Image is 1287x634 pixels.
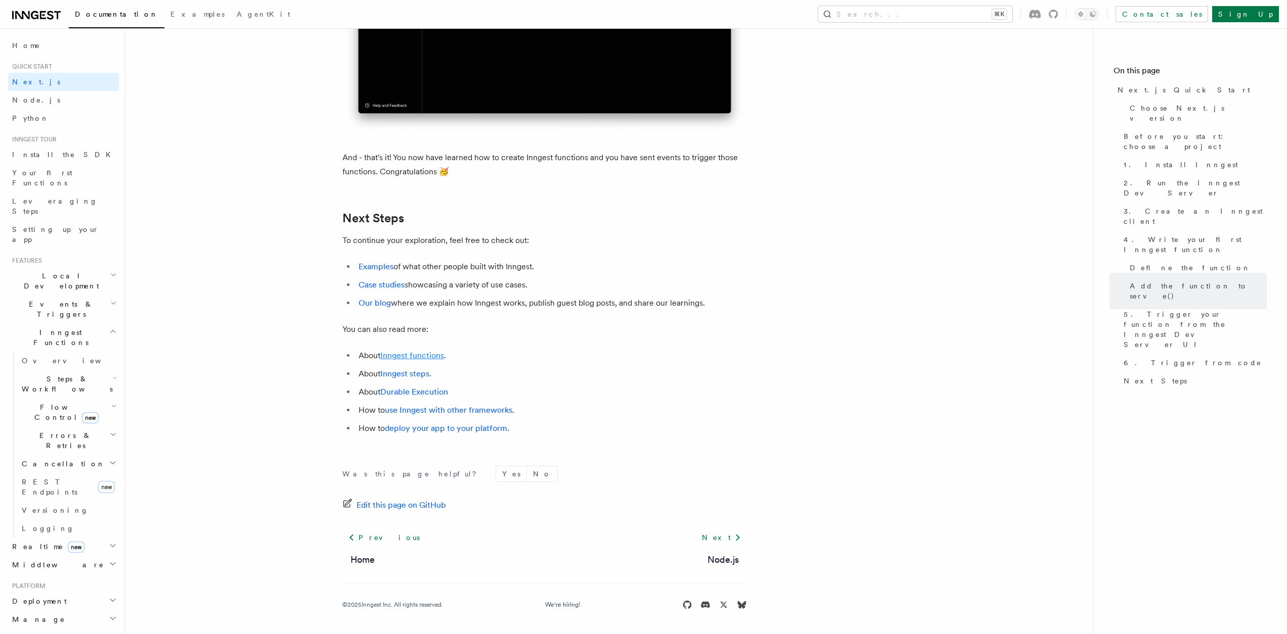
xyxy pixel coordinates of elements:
span: Add the function to serve() [1130,281,1267,301]
a: 5. Trigger your function from the Inngest Dev Server UI [1120,305,1267,354]
li: where we explain how Inngest works, publish guest blog posts, and share our learnings. [356,296,747,310]
span: Before you start: choose a project [1124,131,1267,152]
div: Inngest Functions [8,352,119,538]
button: Toggle dark mode [1075,8,1099,20]
li: How to . [356,421,747,435]
span: Node.js [12,96,60,104]
a: Next.js [8,73,119,91]
span: 3. Create an Inngest client [1124,206,1267,226]
a: Leveraging Steps [8,192,119,220]
span: Leveraging Steps [12,197,98,215]
span: Realtime [8,542,84,552]
span: Cancellation [18,459,105,469]
a: Edit this page on GitHub [342,498,446,512]
a: Next Steps [342,211,404,225]
span: Quick start [8,63,52,71]
span: new [68,542,84,553]
button: Inngest Functions [8,323,119,352]
li: How to . [356,403,747,417]
li: showcasing a variety of use cases. [356,278,747,292]
div: © 2025 Inngest Inc. All rights reserved. [342,601,443,609]
span: Errors & Retries [18,430,110,451]
p: To continue your exploration, feel free to check out: [342,233,747,248]
a: Node.js [707,553,739,567]
span: Next.js Quick Start [1118,85,1250,95]
span: Edit this page on GitHub [357,498,446,512]
a: 1. Install Inngest [1120,156,1267,174]
button: Flow Controlnew [18,398,119,426]
span: Local Development [8,271,110,291]
a: Home [350,553,375,567]
button: Steps & Workflows [18,370,119,398]
a: use Inngest with other frameworks [385,405,512,415]
a: Sign Up [1212,6,1279,22]
li: About [356,385,747,399]
span: Documentation [75,10,158,18]
a: Setting up your app [8,220,119,249]
span: 6. Trigger from code [1124,358,1262,368]
button: Realtimenew [8,538,119,556]
span: 1. Install Inngest [1124,160,1238,170]
a: Install the SDK [8,145,119,164]
a: Inngest functions [380,351,444,360]
a: Choose Next.js version [1126,99,1267,127]
p: You can also read more: [342,322,747,336]
span: Steps & Workflows [18,374,113,394]
span: Platform [8,582,46,590]
a: Define the function [1126,259,1267,277]
kbd: ⌘K [992,9,1006,19]
a: 4. Write your first Inngest function [1120,230,1267,259]
span: Home [12,40,40,51]
span: Setting up your app [12,225,99,243]
span: Flow Control [18,402,111,422]
span: Deployment [8,596,67,606]
a: Durable Execution [380,387,448,397]
a: Next Steps [1120,372,1267,390]
span: Middleware [8,560,104,570]
button: Yes [496,466,526,481]
span: Define the function [1130,263,1251,273]
span: Versioning [22,506,88,514]
span: Logging [22,524,74,532]
span: Inngest Functions [8,327,109,348]
a: Examples [359,262,393,271]
li: of what other people built with Inngest. [356,260,747,274]
span: Choose Next.js version [1130,103,1267,123]
a: Overview [18,352,119,370]
li: About . [356,349,747,363]
a: We're hiring! [545,601,580,609]
a: 2. Run the Inngest Dev Server [1120,174,1267,202]
a: Add the function to serve() [1126,277,1267,305]
span: REST Endpoints [22,478,77,496]
span: Features [8,257,42,265]
span: Install the SDK [12,151,117,159]
button: Deployment [8,592,119,610]
span: Next Steps [1124,376,1187,386]
a: deploy your app to your platform [385,423,507,433]
button: No [527,466,557,481]
span: Events & Triggers [8,299,110,319]
button: Manage [8,610,119,628]
a: Inngest steps [380,369,429,378]
span: Examples [170,10,225,18]
button: Events & Triggers [8,295,119,323]
span: Your first Functions [12,169,72,187]
span: Python [12,114,49,122]
span: 4. Write your first Inngest function [1124,234,1267,255]
a: Examples [164,3,231,27]
p: Was this page helpful? [342,469,483,479]
a: Our blog [359,298,391,308]
span: new [98,481,115,493]
a: Next [696,528,747,547]
a: 3. Create an Inngest client [1120,202,1267,230]
h4: On this page [1114,65,1267,81]
a: Versioning [18,501,119,519]
button: Errors & Retries [18,426,119,455]
span: Manage [8,614,65,624]
a: Documentation [69,3,164,28]
p: And - that's it! You now have learned how to create Inngest functions and you have sent events to... [342,151,747,179]
span: Next.js [12,78,60,86]
a: Home [8,36,119,55]
a: Case studies [359,280,405,289]
a: Python [8,109,119,127]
